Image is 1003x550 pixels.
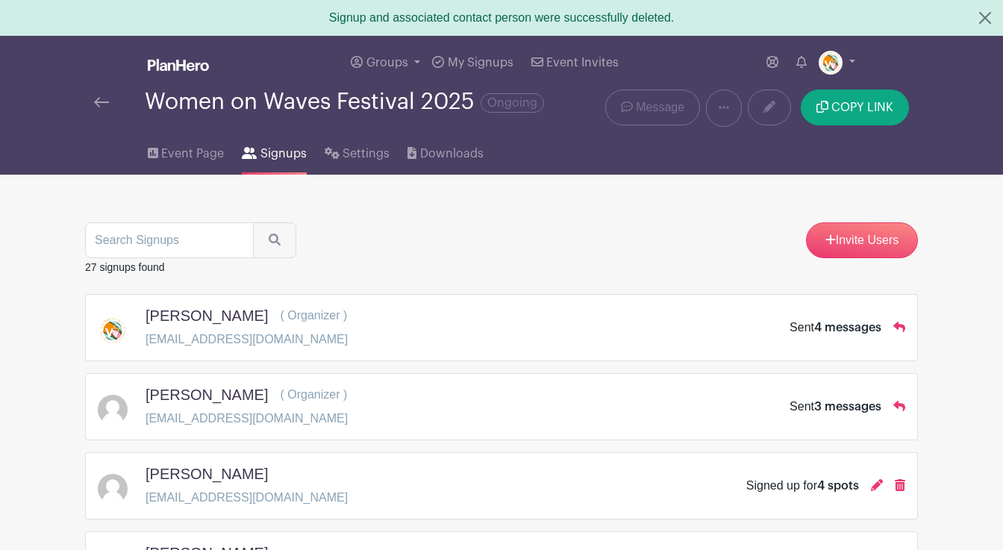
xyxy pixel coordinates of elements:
a: Signups [242,127,306,175]
span: Event Invites [546,57,619,69]
span: Event Page [161,145,224,163]
div: Sent [790,398,881,416]
div: Sent [790,319,881,337]
a: Invite Users [806,222,918,258]
img: default-ce2991bfa6775e67f084385cd625a349d9dcbb7a52a09fb2fda1e96e2d18dcdb.png [98,474,128,504]
span: Downloads [420,145,484,163]
img: Screenshot%202025-06-15%20at%209.03.41%E2%80%AFPM.png [98,317,128,344]
a: My Signups [426,36,519,90]
p: [EMAIL_ADDRESS][DOMAIN_NAME] [146,410,348,428]
a: Event Page [148,127,224,175]
img: back-arrow-29a5d9b10d5bd6ae65dc969a981735edf675c4d7a1fe02e03b50dbd4ba3cdb55.svg [94,97,109,107]
span: Ongoing [481,93,544,113]
small: 27 signups found [85,261,165,273]
a: Message [605,90,700,125]
span: Message [636,99,684,116]
h5: [PERSON_NAME] [146,307,268,325]
img: default-ce2991bfa6775e67f084385cd625a349d9dcbb7a52a09fb2fda1e96e2d18dcdb.png [98,395,128,425]
a: Groups [345,36,426,90]
h5: [PERSON_NAME] [146,386,268,404]
button: COPY LINK [801,90,909,125]
span: 4 spots [817,480,859,492]
span: Signups [260,145,307,163]
span: ( Organizer ) [280,388,347,401]
div: Women on Waves Festival 2025 [145,90,544,114]
h5: [PERSON_NAME] [146,465,268,483]
p: [EMAIL_ADDRESS][DOMAIN_NAME] [146,331,348,349]
a: Event Invites [525,36,625,90]
img: Screenshot%202025-06-15%20at%209.03.41%E2%80%AFPM.png [819,51,843,75]
a: Settings [325,127,390,175]
a: Downloads [407,127,483,175]
img: logo_white-6c42ec7e38ccf1d336a20a19083b03d10ae64f83f12c07503d8b9e83406b4c7d.svg [148,59,209,71]
input: Search Signups [85,222,254,258]
span: COPY LINK [831,101,893,113]
span: 4 messages [814,322,881,334]
span: ( Organizer ) [280,309,347,322]
p: [EMAIL_ADDRESS][DOMAIN_NAME] [146,489,348,507]
span: My Signups [448,57,513,69]
span: 3 messages [814,401,881,413]
span: Groups [366,57,408,69]
div: Signed up for [746,477,859,495]
span: Settings [343,145,390,163]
